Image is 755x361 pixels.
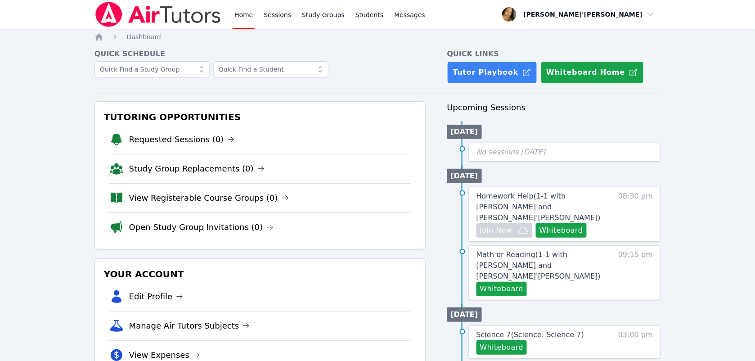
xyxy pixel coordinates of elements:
[618,191,653,238] span: 08:30 pm
[480,225,512,236] span: Join Now
[618,249,653,296] span: 09:15 pm
[447,49,661,59] h4: Quick Links
[476,330,584,339] span: Science 7 ( Science: Science 7 )
[94,49,426,59] h4: Quick Schedule
[129,133,235,146] a: Requested Sessions (0)
[447,101,661,114] h3: Upcoming Sessions
[129,290,184,303] a: Edit Profile
[102,109,418,125] h3: Tutoring Opportunities
[129,162,265,175] a: Study Group Replacements (0)
[129,320,250,332] a: Manage Air Tutors Subjects
[476,148,546,156] span: No sessions [DATE]
[476,191,609,223] a: Homework Help(1-1 with [PERSON_NAME] and [PERSON_NAME]'[PERSON_NAME])
[476,340,527,355] button: Whiteboard
[447,61,537,84] a: Tutor Playbook
[618,329,653,355] span: 03:00 pm
[102,266,418,282] h3: Your Account
[94,32,661,41] nav: Breadcrumb
[447,125,482,139] li: [DATE]
[447,307,482,322] li: [DATE]
[476,192,601,222] span: Homework Help ( 1-1 with [PERSON_NAME] and [PERSON_NAME]'[PERSON_NAME] )
[447,169,482,183] li: [DATE]
[394,10,425,19] span: Messages
[476,282,527,296] button: Whiteboard
[213,61,328,77] input: Quick Find a Student
[94,61,210,77] input: Quick Find a Study Group
[476,250,601,280] span: Math or Reading ( 1-1 with [PERSON_NAME] and [PERSON_NAME]'[PERSON_NAME] )
[476,223,532,238] button: Join Now
[129,221,274,234] a: Open Study Group Invitations (0)
[127,32,161,41] a: Dashboard
[541,61,644,84] button: Whiteboard Home
[536,223,587,238] button: Whiteboard
[127,33,161,41] span: Dashboard
[476,329,584,340] a: Science 7(Science: Science 7)
[129,192,289,204] a: View Registerable Course Groups (0)
[476,249,609,282] a: Math or Reading(1-1 with [PERSON_NAME] and [PERSON_NAME]'[PERSON_NAME])
[94,2,222,27] img: Air Tutors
